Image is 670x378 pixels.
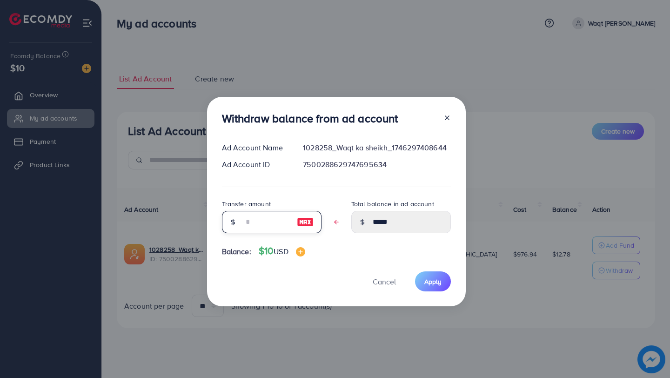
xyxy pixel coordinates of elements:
span: Cancel [373,277,396,287]
img: image [296,247,305,256]
div: Ad Account Name [214,142,296,153]
button: Apply [415,271,451,291]
h4: $10 [259,245,305,257]
div: 1028258_Waqt ka sheikh_1746297408644 [295,142,458,153]
div: 7500288629747695634 [295,159,458,170]
h3: Withdraw balance from ad account [222,112,398,125]
span: USD [274,246,288,256]
button: Cancel [361,271,408,291]
label: Total balance in ad account [351,199,434,209]
div: Ad Account ID [214,159,296,170]
span: Apply [424,277,442,286]
span: Balance: [222,246,251,257]
img: image [297,216,314,228]
label: Transfer amount [222,199,271,209]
